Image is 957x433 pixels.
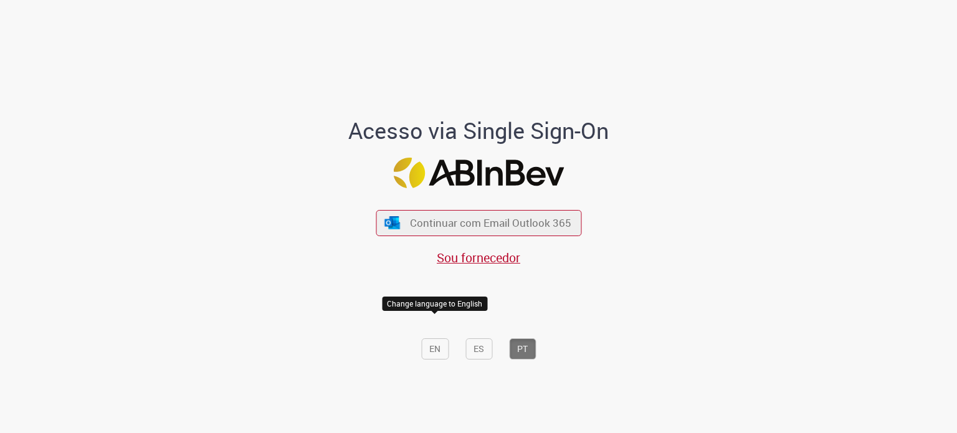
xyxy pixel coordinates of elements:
h1: Acesso via Single Sign-On [306,118,652,143]
a: Sou fornecedor [437,249,520,266]
span: Continuar com Email Outlook 365 [410,216,571,230]
div: Change language to English [382,297,487,311]
button: PT [509,338,536,359]
img: ícone Azure/Microsoft 360 [384,216,401,229]
button: ES [465,338,492,359]
button: EN [421,338,449,359]
img: Logo ABInBev [393,158,564,188]
button: ícone Azure/Microsoft 360 Continuar com Email Outlook 365 [376,210,581,236]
